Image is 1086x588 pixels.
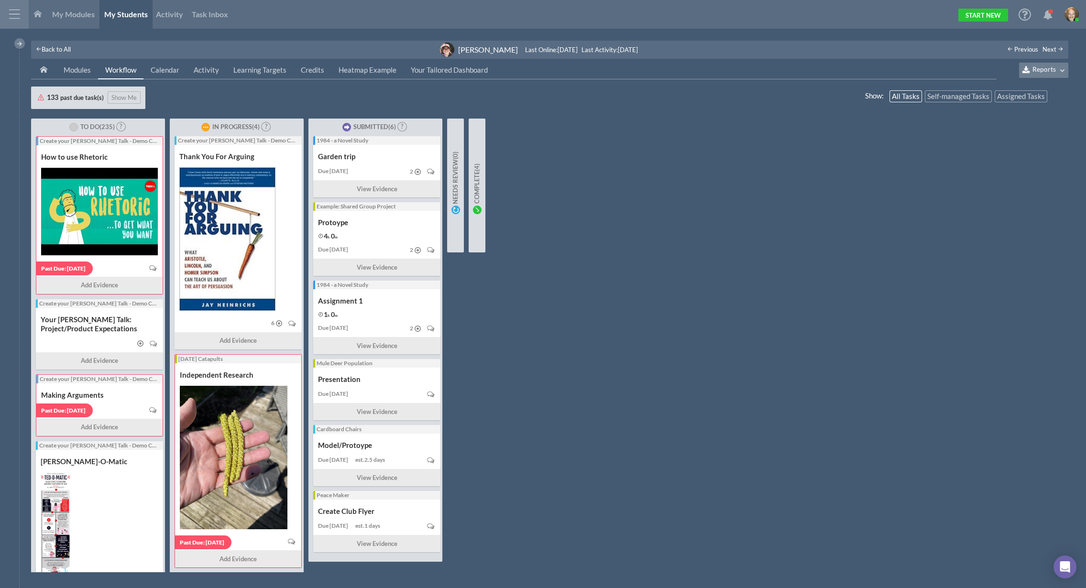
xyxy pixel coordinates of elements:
[41,407,86,414] span: Past Due: [DATE]
[317,359,373,368] div: Mule Deer Population
[294,61,331,79] a: Credits
[458,44,518,54] div: [PERSON_NAME]
[318,167,355,175] div: Due [DATE]
[199,120,274,133] button: In Progress(4) ?
[175,332,302,349] div: Add Evidence
[60,94,104,101] span: past due task(s)
[56,61,98,79] a: Modules
[995,90,1047,102] a: Assigned Tasks
[331,61,404,79] a: Heatmap Example
[47,93,58,101] span: 133
[178,136,296,145] div: Create your [PERSON_NAME] Talk - Demo Crew
[357,184,397,194] span: View Evidence
[1014,45,1038,53] span: Previous
[317,425,362,434] div: Cardboard Chairs
[180,370,296,380] div: Independent Research
[925,90,992,102] a: Self-managed Tasks
[317,491,350,500] div: Peace Maker
[410,326,413,331] span: 2
[156,10,183,19] span: Activity
[525,46,556,54] span: Last Online
[472,160,482,216] button: Complete(4)
[324,231,328,241] div: 4
[194,65,219,74] span: Activity
[473,163,481,203] span: Complete
[357,407,397,417] span: View Evidence
[318,390,355,398] div: Due [DATE]
[355,456,385,464] div: est. 2.5 days
[40,375,157,383] div: Create your [PERSON_NAME] Talk - Demo Crew
[42,45,71,53] span: Back to All
[318,456,355,464] div: Due [DATE]
[1042,45,1064,53] a: Next
[397,122,407,131] span: ?
[179,152,297,161] div: Thank You For Arguing
[192,10,228,19] span: Task Inbox
[335,311,339,320] div: m
[52,10,95,19] span: My Modules
[41,152,158,162] div: How to use Rhetoric
[318,324,355,332] div: Due [DATE]
[581,46,638,54] div: : [DATE]
[317,136,368,145] div: 1984 - a Novel Study
[355,522,380,530] div: est. 1 days
[318,245,355,254] div: Due [DATE]
[404,61,495,79] a: Your Tailored Dashboard
[958,9,1008,22] a: Start New
[388,123,396,131] span: ( 6 )
[318,152,436,161] div: Garden trip
[525,46,581,54] div: : [DATE]
[36,277,163,294] div: Add Evidence
[39,441,157,450] div: Create your [PERSON_NAME] Talk - Demo Crew
[318,218,436,227] div: Protoype
[340,120,410,133] button: Submitted(6) ?
[99,123,115,131] span: ( 235 )
[41,265,86,272] span: Past Due: [DATE]
[1019,63,1068,78] button: Reports
[41,391,158,400] div: Making Arguments
[39,299,157,308] div: Create your [PERSON_NAME] Talk - Demo Crew
[252,123,260,131] span: ( 4 )
[67,120,129,133] button: To Do(235) ?
[440,43,454,57] img: image
[226,61,294,79] a: Learning Targets
[104,10,148,19] span: My Students
[36,44,71,54] a: Back to All
[353,123,396,131] span: Submitted
[318,375,436,384] div: Presentation
[357,341,397,351] span: View Evidence
[357,262,397,272] span: View Evidence
[1053,555,1076,578] div: Open Intercom Messenger
[178,355,223,363] div: [DATE] Catapults
[581,46,616,54] span: Last Activity
[318,441,436,450] div: Model/Protoype
[318,522,355,530] div: Due [DATE]
[180,539,224,546] span: Past Due: [DATE]
[328,311,331,320] div: h
[1042,45,1056,53] span: Next
[40,137,157,145] div: Create your [PERSON_NAME] Talk - Demo Crew
[335,232,339,241] div: m
[331,231,335,241] div: 0
[186,61,226,79] a: Activity
[180,386,287,529] img: summary thumbnail
[410,247,413,253] span: 2
[318,507,436,516] div: Create Club Flyer
[98,61,143,79] a: Workflow
[41,168,158,255] img: summary thumbnail
[261,122,271,131] span: ?
[151,65,179,74] span: Calendar
[64,65,91,74] span: Modules
[889,90,922,102] a: All Tasks
[179,167,275,311] img: summary thumbnail
[317,202,396,211] div: Example: Shared Group Project
[410,169,413,174] span: 2
[318,296,436,305] div: Assignment 1
[357,473,397,483] span: View Evidence
[1007,45,1038,53] a: Previous
[80,123,115,131] span: To Do
[357,539,397,549] span: View Evidence
[233,65,286,74] span: Learning Targets
[175,550,301,567] div: Add Evidence
[328,232,331,241] div: h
